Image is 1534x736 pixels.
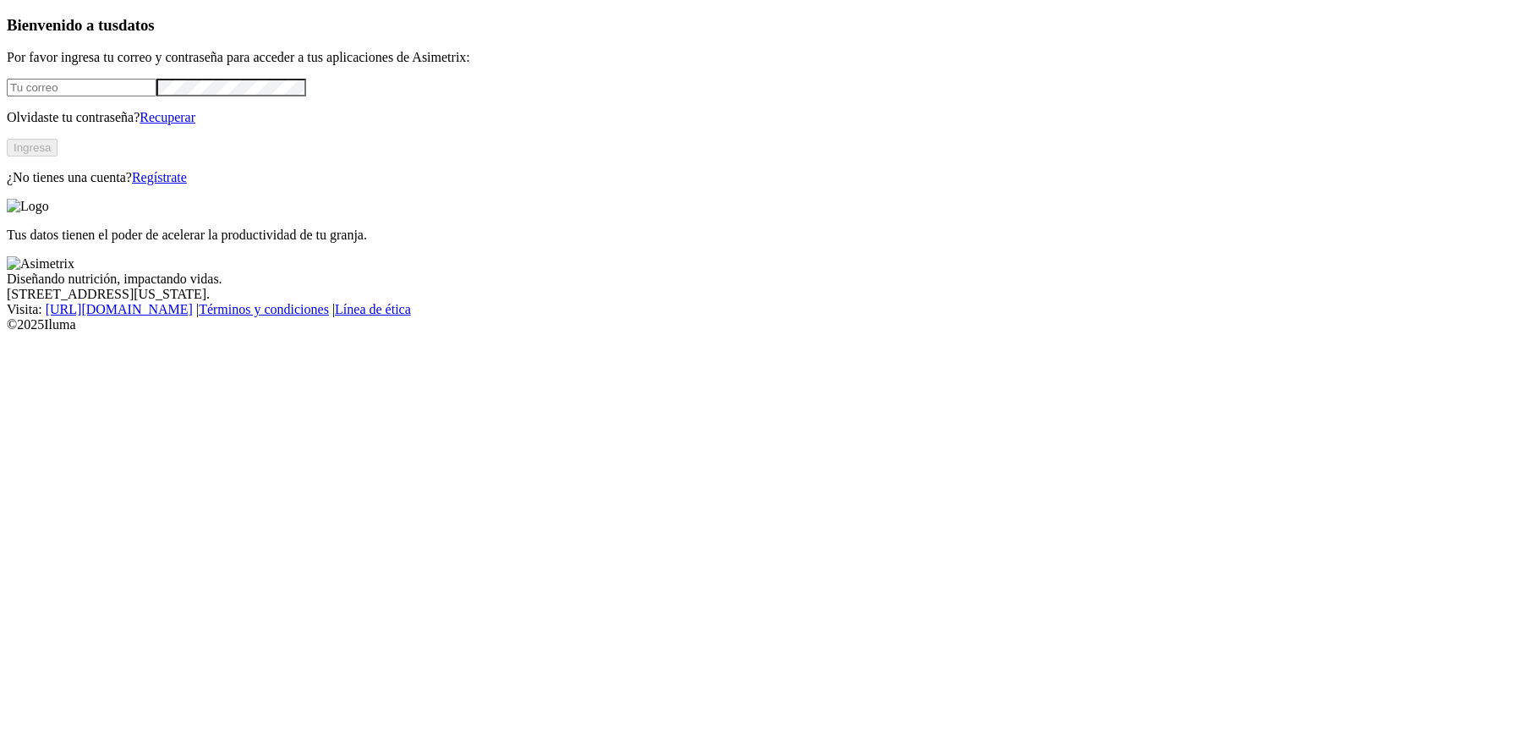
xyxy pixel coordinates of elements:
p: Tus datos tienen el poder de acelerar la productividad de tu granja. [7,228,1527,243]
input: Tu correo [7,79,156,96]
p: Olvidaste tu contraseña? [7,110,1527,125]
p: ¿No tienes una cuenta? [7,170,1527,185]
div: [STREET_ADDRESS][US_STATE]. [7,287,1527,302]
img: Logo [7,199,49,214]
p: Por favor ingresa tu correo y contraseña para acceder a tus aplicaciones de Asimetrix: [7,50,1527,65]
a: Línea de ética [335,302,411,316]
a: Términos y condiciones [199,302,329,316]
div: Diseñando nutrición, impactando vidas. [7,272,1527,287]
div: Visita : | | [7,302,1527,317]
h3: Bienvenido a tus [7,16,1527,35]
a: Recuperar [140,110,195,124]
a: Regístrate [132,170,187,184]
div: © 2025 Iluma [7,317,1527,332]
button: Ingresa [7,139,58,157]
img: Asimetrix [7,256,74,272]
a: [URL][DOMAIN_NAME] [46,302,193,316]
span: datos [118,16,155,34]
